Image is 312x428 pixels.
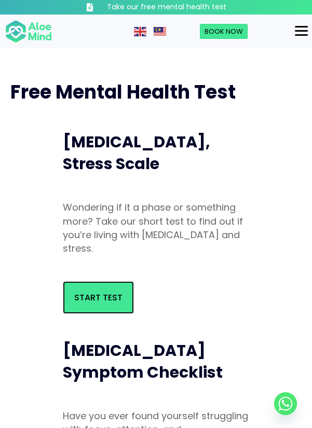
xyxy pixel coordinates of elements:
[200,24,248,39] a: Book Now
[63,131,210,175] span: [MEDICAL_DATA], Stress Scale
[107,2,226,12] h3: Take our free mental health test
[154,27,166,36] img: ms
[74,292,123,303] span: Start Test
[63,201,250,255] p: Wondering if it a phase or something more? Take our short test to find out if you’re living with ...
[154,26,167,36] a: Malay
[134,27,146,36] img: en
[5,20,52,44] img: Aloe mind Logo
[134,26,147,36] a: English
[63,339,223,383] span: [MEDICAL_DATA] Symptom Checklist
[63,2,250,12] a: Take our free mental health test
[205,26,243,36] span: Book Now
[63,281,134,314] a: Start Test
[10,79,236,105] span: Free Mental Health Test
[291,22,312,40] button: Menu
[274,392,297,415] a: Whatsapp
